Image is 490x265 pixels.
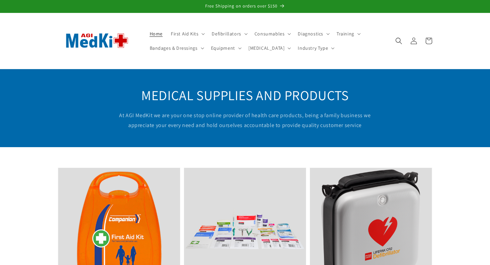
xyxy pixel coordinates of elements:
[298,31,323,37] span: Diagnostics
[332,27,363,41] summary: Training
[167,27,208,41] summary: First Aid Kits
[255,31,285,37] span: Consumables
[244,41,294,55] summary: [MEDICAL_DATA]
[294,27,332,41] summary: Diagnostics
[58,22,136,59] img: AGI MedKit
[146,27,167,41] a: Home
[391,33,406,48] summary: Search
[337,31,354,37] span: Training
[7,3,483,9] p: Free Shipping on orders over $150
[250,27,294,41] summary: Consumables
[208,27,250,41] summary: Defibrillators
[211,45,235,51] span: Equipment
[146,41,207,55] summary: Bandages & Dressings
[150,45,198,51] span: Bandages & Dressings
[212,31,241,37] span: Defibrillators
[112,111,378,130] p: At AGI MedKit we are your one stop online provider of health care products, being a family busine...
[294,41,337,55] summary: Industry Type
[171,31,198,37] span: First Aid Kits
[248,45,284,51] span: [MEDICAL_DATA]
[298,45,328,51] span: Industry Type
[207,41,244,55] summary: Equipment
[112,86,378,104] h2: MEDICAL SUPPLIES AND PRODUCTS
[150,31,163,37] span: Home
